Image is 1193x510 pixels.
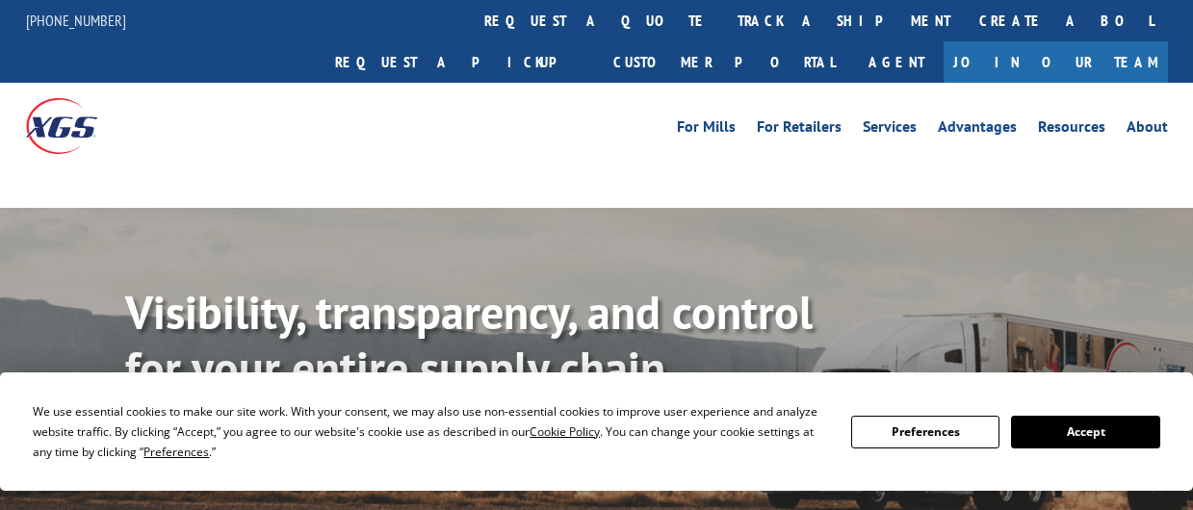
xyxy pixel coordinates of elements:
[1127,119,1168,140] a: About
[863,119,917,140] a: Services
[1011,416,1159,448] button: Accept
[530,423,600,440] span: Cookie Policy
[33,401,828,462] div: We use essential cookies to make our site work. With your consent, we may also use non-essential ...
[938,119,1017,140] a: Advantages
[26,11,126,30] a: [PHONE_NUMBER]
[849,41,944,83] a: Agent
[851,416,999,448] button: Preferences
[757,119,842,140] a: For Retailers
[125,282,813,397] b: Visibility, transparency, and control for your entire supply chain.
[599,41,849,83] a: Customer Portal
[143,444,209,460] span: Preferences
[321,41,599,83] a: Request a pickup
[1038,119,1105,140] a: Resources
[677,119,736,140] a: For Mills
[944,41,1168,83] a: Join Our Team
